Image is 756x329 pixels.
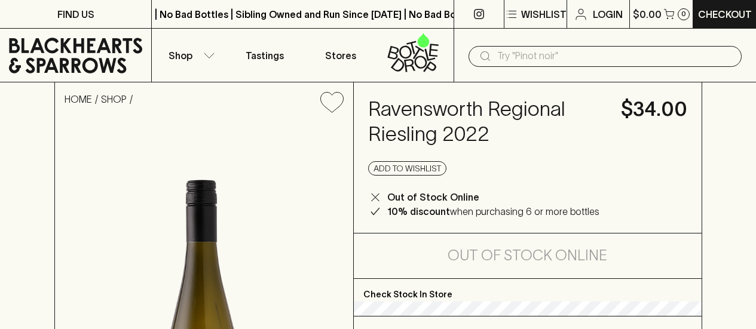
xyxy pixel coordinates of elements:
p: Check Stock In Store [354,279,702,302]
button: Add to wishlist [368,161,446,176]
p: Wishlist [521,7,567,21]
a: Stores [303,29,378,82]
p: Login [593,7,623,21]
p: Shop [169,48,192,63]
h4: Ravensworth Regional Riesling 2022 [368,97,607,147]
h5: Out of Stock Online [448,246,607,265]
h4: $34.00 [621,97,687,122]
p: FIND US [57,7,94,21]
button: Add to wishlist [316,87,348,118]
button: Shop [152,29,227,82]
a: SHOP [101,94,127,104]
a: HOME [65,94,92,104]
p: Tastings [246,48,284,63]
p: Stores [325,48,356,63]
p: $0.00 [633,7,662,21]
a: Tastings [227,29,302,82]
p: 0 [681,11,686,17]
p: Checkout [698,7,752,21]
b: 10% discount [387,206,450,217]
p: when purchasing 6 or more bottles [387,204,599,219]
input: Try "Pinot noir" [497,47,732,66]
p: Out of Stock Online [387,190,479,204]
